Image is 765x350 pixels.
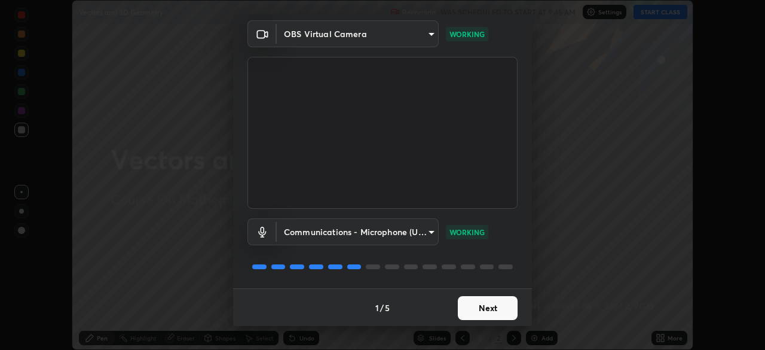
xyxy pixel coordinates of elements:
div: OBS Virtual Camera [277,20,439,47]
p: WORKING [449,29,485,39]
h4: 5 [385,302,390,314]
h4: 1 [375,302,379,314]
button: Next [458,296,518,320]
p: WORKING [449,227,485,238]
h4: / [380,302,384,314]
div: OBS Virtual Camera [277,218,439,245]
